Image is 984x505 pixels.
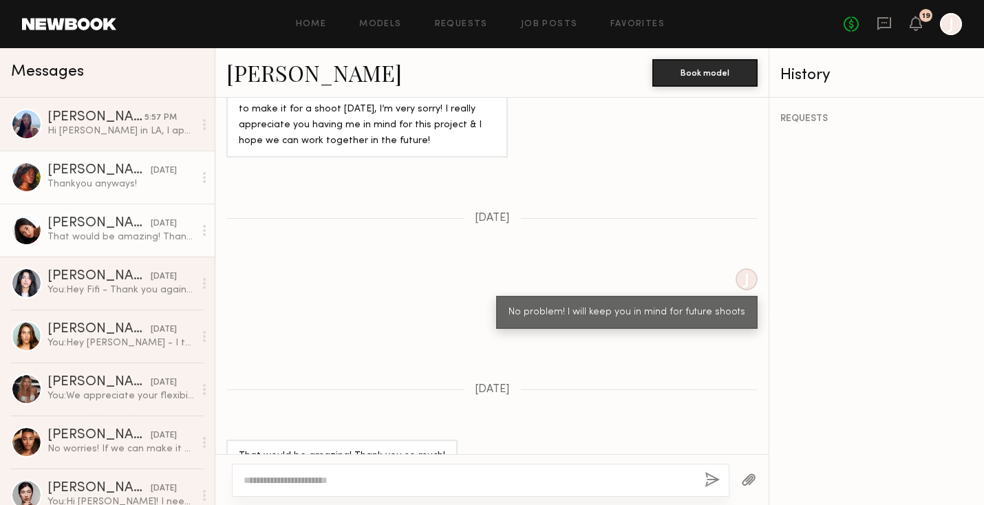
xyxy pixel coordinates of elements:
[11,64,84,80] span: Messages
[239,449,445,464] div: That would be amazing! Thank you so much!
[47,336,194,350] div: You: Hey [PERSON_NAME] - I texted you about more details for [DATE] but the messages are green ar...
[47,111,145,125] div: [PERSON_NAME]
[145,111,177,125] div: 5:57 PM
[652,59,758,87] button: Book model
[47,442,194,455] div: No worries! If we can make it $325 that will work. If not I totally understand!
[47,323,151,336] div: [PERSON_NAME]
[780,67,973,83] div: History
[47,429,151,442] div: [PERSON_NAME]
[47,283,194,297] div: You: Hey Fifi - Thank you again for your interest! We’ve decided to move forward with other model...
[359,20,401,29] a: Models
[151,323,177,336] div: [DATE]
[475,213,510,224] span: [DATE]
[47,178,194,191] div: Thankyou anyways!
[47,230,194,244] div: That would be amazing! Thank you so much!
[652,66,758,78] a: Book model
[151,217,177,230] div: [DATE]
[151,270,177,283] div: [DATE]
[47,270,151,283] div: [PERSON_NAME]
[475,384,510,396] span: [DATE]
[151,376,177,389] div: [DATE]
[151,482,177,495] div: [DATE]
[47,217,151,230] div: [PERSON_NAME]
[47,125,194,138] div: Hi [PERSON_NAME] in LA, I apologize for the late response. I’ve been out of office as I was sick ...
[435,20,488,29] a: Requests
[296,20,327,29] a: Home
[610,20,665,29] a: Favorites
[780,114,973,124] div: REQUESTS
[151,164,177,178] div: [DATE]
[47,164,151,178] div: [PERSON_NAME]
[509,305,745,321] div: No problem! I will keep you in mind for future shoots
[521,20,578,29] a: Job Posts
[47,376,151,389] div: [PERSON_NAME]
[940,13,962,35] a: J
[47,389,194,402] div: You: We appreciate your flexibility! Just want to confirm is your waist size for jeans 24?
[922,12,930,20] div: 19
[47,482,151,495] div: [PERSON_NAME]
[239,86,495,149] div: Ah unfortunately I’m out of town and wouldn’t be able to make it for a shoot [DATE], I’m very sor...
[226,58,402,87] a: [PERSON_NAME]
[151,429,177,442] div: [DATE]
